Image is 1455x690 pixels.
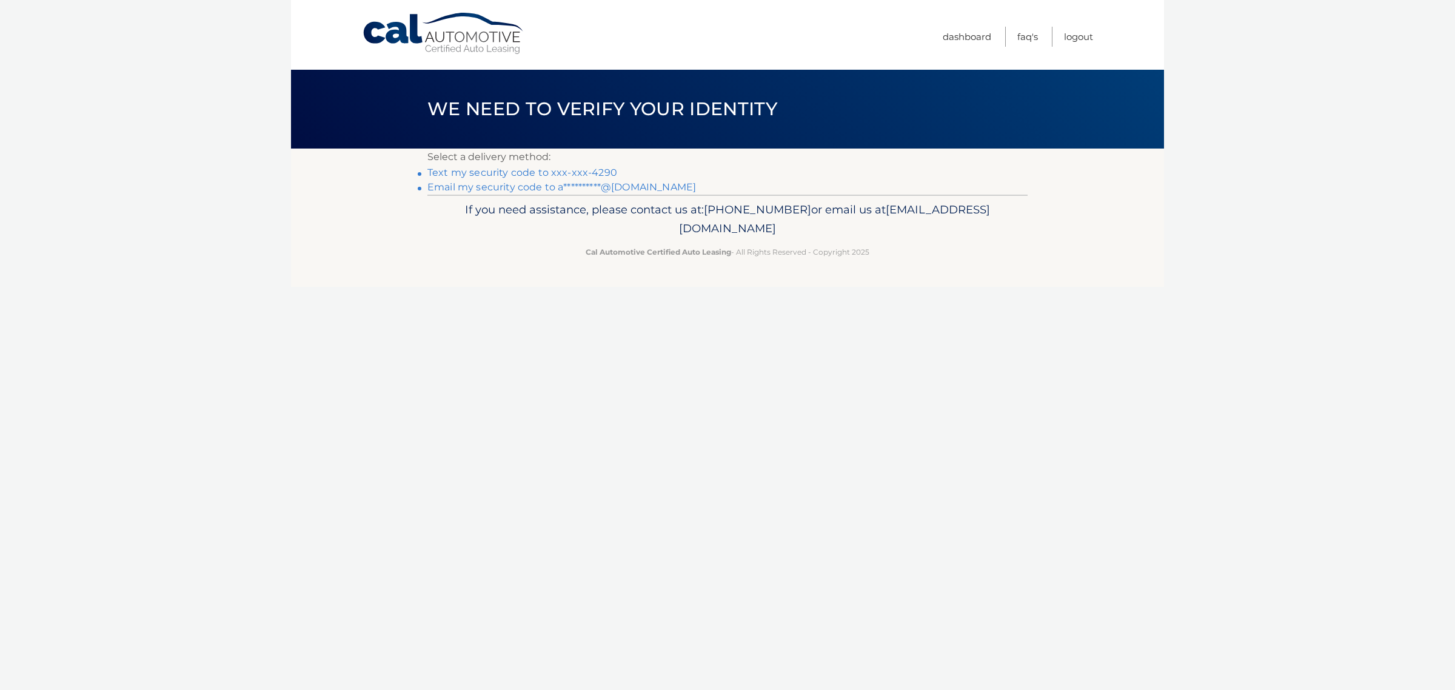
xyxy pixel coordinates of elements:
[427,181,696,193] a: Email my security code to a**********@[DOMAIN_NAME]
[427,149,1028,166] p: Select a delivery method:
[586,247,731,256] strong: Cal Automotive Certified Auto Leasing
[362,12,526,55] a: Cal Automotive
[427,98,777,120] span: We need to verify your identity
[1017,27,1038,47] a: FAQ's
[704,203,811,216] span: [PHONE_NUMBER]
[943,27,991,47] a: Dashboard
[427,167,617,178] a: Text my security code to xxx-xxx-4290
[435,200,1020,239] p: If you need assistance, please contact us at: or email us at
[1064,27,1093,47] a: Logout
[435,246,1020,258] p: - All Rights Reserved - Copyright 2025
